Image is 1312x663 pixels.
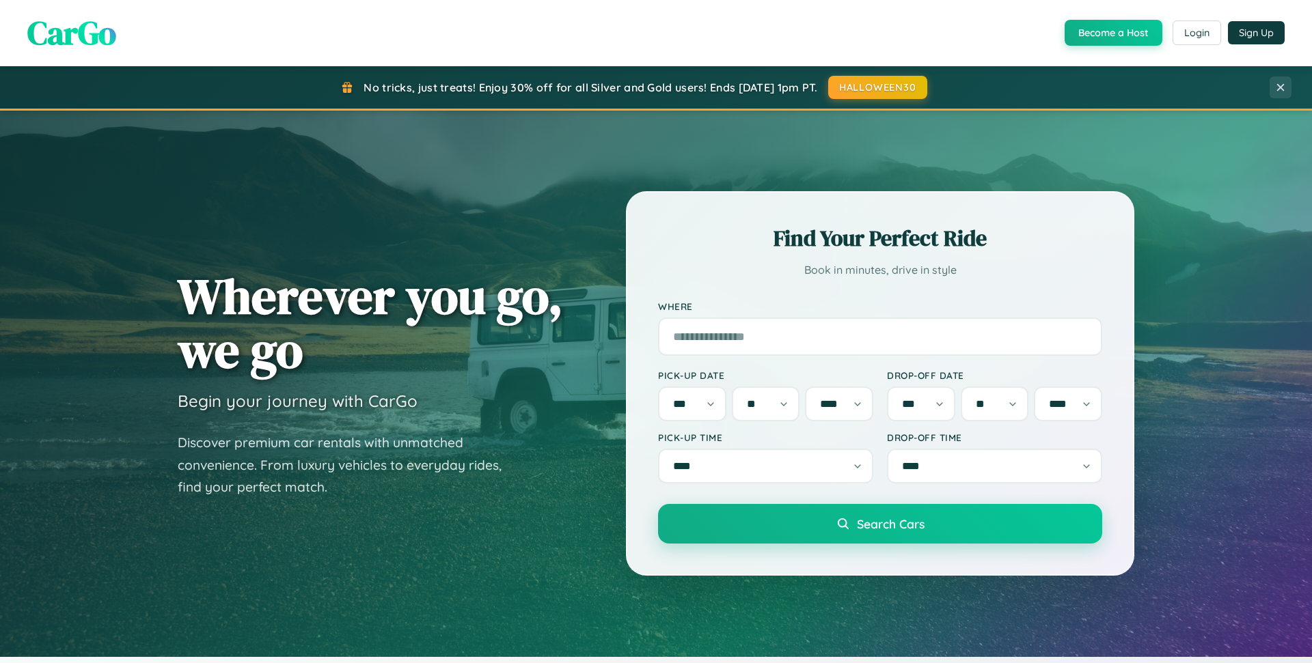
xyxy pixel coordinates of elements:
[178,269,563,377] h1: Wherever you go, we go
[658,369,873,381] label: Pick-up Date
[1173,20,1221,45] button: Login
[857,516,925,531] span: Search Cars
[828,76,927,99] button: HALLOWEEN30
[1228,21,1285,44] button: Sign Up
[658,504,1102,544] button: Search Cars
[658,300,1102,312] label: Where
[658,223,1102,253] h2: Find Your Perfect Ride
[887,432,1102,443] label: Drop-off Time
[658,260,1102,280] p: Book in minutes, drive in style
[27,10,116,55] span: CarGo
[887,369,1102,381] label: Drop-off Date
[658,432,873,443] label: Pick-up Time
[178,432,519,498] p: Discover premium car rentals with unmatched convenience. From luxury vehicles to everyday rides, ...
[178,391,418,411] h3: Begin your journey with CarGo
[364,81,817,94] span: No tricks, just treats! Enjoy 30% off for all Silver and Gold users! Ends [DATE] 1pm PT.
[1065,20,1162,46] button: Become a Host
